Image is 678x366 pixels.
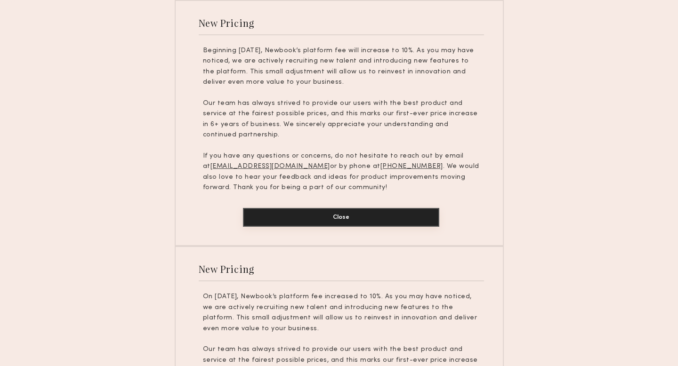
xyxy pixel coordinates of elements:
p: Beginning [DATE], Newbook’s platform fee will increase to 10%. As you may have noticed, we are ac... [203,46,480,88]
u: [EMAIL_ADDRESS][DOMAIN_NAME] [210,163,330,169]
p: On [DATE], Newbook’s platform fee increased to 10%. As you may have noticed, we are actively recr... [203,292,480,334]
u: [PHONE_NUMBER] [380,163,443,169]
div: New Pricing [199,16,255,29]
button: Close [243,208,439,227]
div: New Pricing [199,263,255,275]
p: Our team has always strived to provide our users with the best product and service at the fairest... [203,98,480,141]
p: If you have any questions or concerns, do not hesitate to reach out by email at or by phone at . ... [203,151,480,193]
